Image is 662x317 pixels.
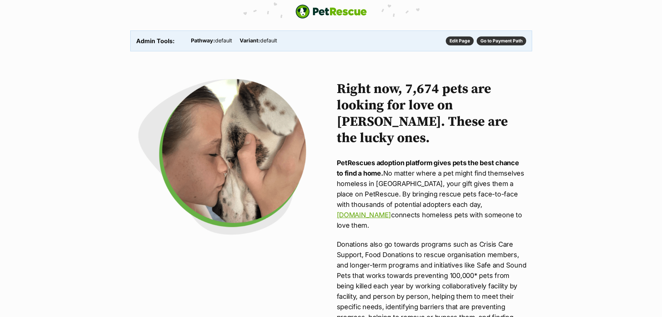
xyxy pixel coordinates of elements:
[191,36,232,45] p: default
[295,4,367,19] a: PetRescue
[337,159,519,177] strong: PetRescues adoption platform gives pets the best chance to find a home.
[240,36,277,45] p: default
[295,4,367,19] img: logo-e224e6f780fb5917bec1dbf3a21bbac754714ae5b6737aabdf751b685950b380.svg
[191,37,215,44] strong: Pathway:
[446,36,474,45] a: Edit Page
[337,81,527,147] h2: Right now, 7,674 pets are looking for love on [PERSON_NAME]. These are the lucky ones.
[477,36,526,45] a: Go to Payment Path
[337,211,391,219] a: [DOMAIN_NAME]
[136,36,175,45] h3: Admin Tools:
[337,158,527,231] p: No matter where a pet might find themselves homeless in [GEOGRAPHIC_DATA], your gift gives them a...
[240,37,260,44] strong: Variant:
